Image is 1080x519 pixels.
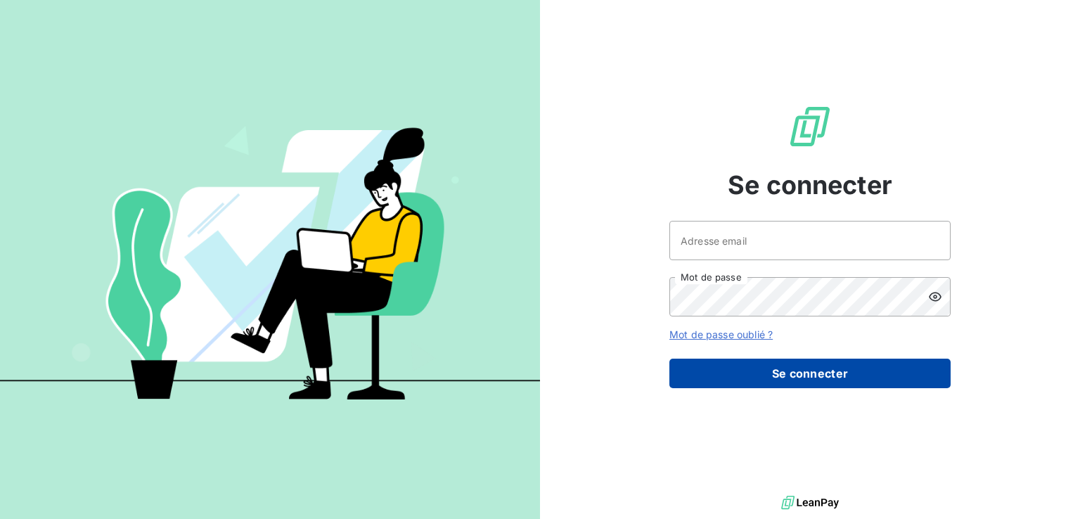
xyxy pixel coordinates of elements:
img: Logo LeanPay [787,104,832,149]
a: Mot de passe oublié ? [669,328,773,340]
button: Se connecter [669,359,951,388]
img: logo [781,492,839,513]
span: Se connecter [728,166,892,204]
input: placeholder [669,221,951,260]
